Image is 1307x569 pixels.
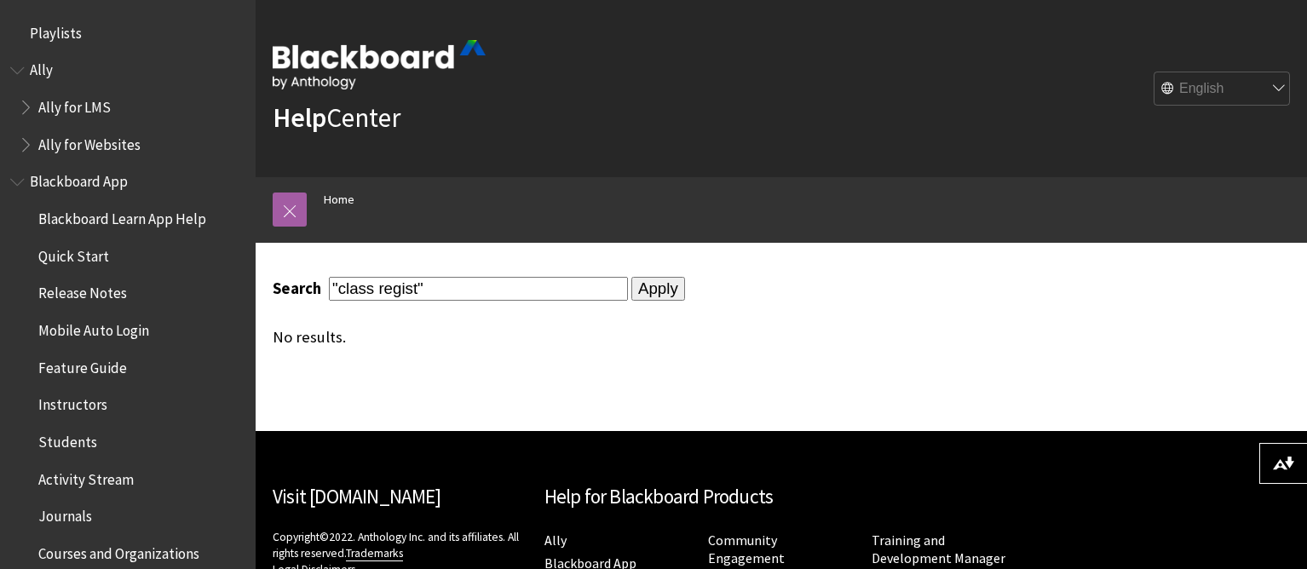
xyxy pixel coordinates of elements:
[38,503,92,526] span: Journals
[544,532,567,549] a: Ally
[38,428,97,451] span: Students
[38,316,149,339] span: Mobile Auto Login
[273,101,326,135] strong: Help
[273,328,1038,347] div: No results.
[708,532,785,567] a: Community Engagement
[38,93,111,116] span: Ally for LMS
[38,539,199,562] span: Courses and Organizations
[631,277,685,301] input: Apply
[30,19,82,42] span: Playlists
[273,101,400,135] a: HelpCenter
[273,484,440,509] a: Visit [DOMAIN_NAME]
[273,279,325,298] label: Search
[38,204,206,227] span: Blackboard Learn App Help
[273,40,486,89] img: Blackboard by Anthology
[10,56,245,159] nav: Book outline for Anthology Ally Help
[38,130,141,153] span: Ally for Websites
[544,482,1019,512] h2: Help for Blackboard Products
[10,19,245,48] nav: Book outline for Playlists
[38,242,109,265] span: Quick Start
[30,56,53,79] span: Ally
[1154,72,1291,106] select: Site Language Selector
[38,353,127,376] span: Feature Guide
[30,168,128,191] span: Blackboard App
[38,391,107,414] span: Instructors
[872,532,1005,567] a: Training and Development Manager
[38,465,134,488] span: Activity Stream
[38,279,127,302] span: Release Notes
[346,546,403,561] a: Trademarks
[324,189,354,210] a: Home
